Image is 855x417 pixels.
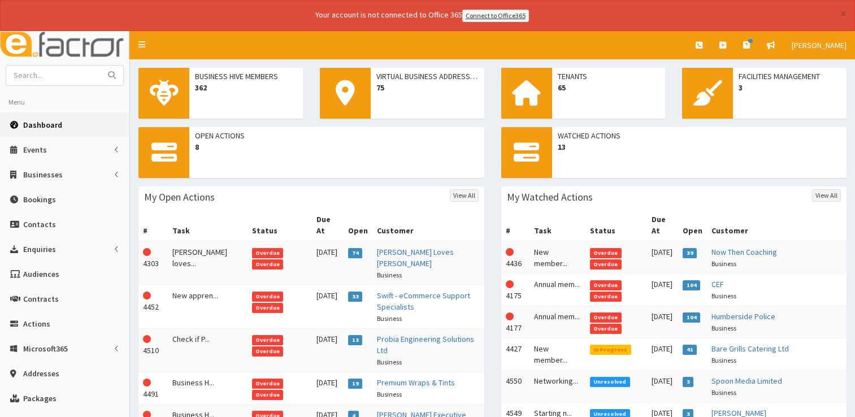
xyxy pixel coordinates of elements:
td: [DATE] [647,306,679,338]
span: Events [23,145,47,155]
span: 39 [683,248,697,258]
span: Contracts [23,294,59,304]
td: [DATE] [647,241,679,274]
th: Customer [707,209,847,241]
span: Enquiries [23,244,56,254]
th: Task [168,209,247,241]
td: New member... [530,338,585,370]
th: Customer [372,209,484,241]
small: Business [711,388,736,397]
td: 4427 [501,338,530,370]
td: [DATE] [312,328,344,372]
a: Spoon Media Limited [711,376,782,386]
small: Business [377,358,402,366]
small: Business [711,356,736,364]
small: Business [377,390,402,398]
td: 4175 [501,273,530,306]
span: Overdue [252,292,284,302]
a: View All [812,189,841,202]
span: Overdue [252,259,284,270]
th: Open [678,209,707,241]
a: Connect to Office365 [462,10,529,22]
th: # [501,209,530,241]
a: [PERSON_NAME] [783,31,855,59]
th: Open [344,209,372,241]
span: 104 [683,312,700,323]
span: 13 [558,141,841,153]
i: This Action is overdue! [506,280,514,288]
span: Overdue [590,248,622,258]
span: Facilities Management [739,71,841,82]
td: Check if P... [168,328,247,372]
input: Search... [6,66,101,85]
td: 4491 [138,372,168,404]
span: Business Hive Members [195,71,297,82]
h3: My Open Actions [144,192,215,202]
td: [DATE] [312,241,344,285]
span: Overdue [252,303,284,313]
small: Business [377,271,402,279]
a: Bare Grills Catering Ltd [711,344,789,354]
span: Businesses [23,170,63,180]
button: × [840,8,847,20]
i: This Action is overdue! [143,292,151,299]
span: Overdue [252,248,284,258]
span: 19 [348,379,362,389]
a: [PERSON_NAME] Loves [PERSON_NAME] [377,247,454,268]
th: # [138,209,168,241]
span: 104 [683,280,700,290]
td: 4452 [138,285,168,328]
span: Packages [23,393,57,403]
span: Virtual Business Addresses [376,71,479,82]
span: Addresses [23,368,59,379]
td: [DATE] [312,372,344,404]
span: Overdue [590,280,622,290]
span: Microsoft365 [23,344,68,354]
a: View All [450,189,479,202]
span: Overdue [590,259,622,270]
a: Humberside Police [711,311,775,322]
td: New appren... [168,285,247,328]
i: This Action is overdue! [506,248,514,256]
span: Watched Actions [558,130,841,141]
td: 4436 [501,241,530,274]
span: Overdue [252,335,284,345]
span: Overdue [590,324,622,334]
td: 4550 [501,370,530,402]
th: Due At [647,209,679,241]
small: Business [711,259,736,268]
td: Business H... [168,372,247,404]
span: 3 [739,82,841,93]
small: Business [377,314,402,323]
h3: My Watched Actions [507,192,593,202]
td: 4510 [138,328,168,372]
span: In Progress [590,345,631,355]
th: Due At [312,209,344,241]
span: Overdue [252,346,284,357]
div: Your account is not connected to Office 365 [92,9,753,22]
span: 65 [558,82,660,93]
i: This Action is overdue! [143,379,151,386]
span: Unresolved [590,377,630,387]
span: Overdue [252,390,284,400]
span: Overdue [590,292,622,302]
a: CEF [711,279,724,289]
span: 41 [683,345,697,355]
i: This Action is overdue! [143,335,151,343]
i: This Action is overdue! [143,248,151,256]
a: Now Then Coaching [711,247,777,257]
span: 13 [348,335,362,345]
span: 362 [195,82,297,93]
span: Open Actions [195,130,479,141]
span: 75 [376,82,479,93]
small: Business [711,324,736,332]
span: Dashboard [23,120,62,130]
span: 74 [348,248,362,258]
th: Status [248,209,312,241]
td: [DATE] [647,370,679,402]
span: Overdue [590,312,622,323]
td: New member... [530,241,585,274]
td: [DATE] [647,338,679,370]
span: 33 [348,292,362,302]
span: Audiences [23,269,59,279]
